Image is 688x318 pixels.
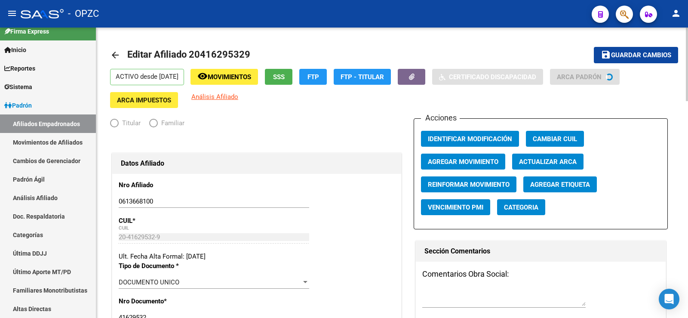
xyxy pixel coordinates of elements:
span: Familiar [158,118,184,128]
mat-icon: arrow_back [110,50,120,60]
span: FTP [307,73,319,81]
span: Cambiar CUIL [533,135,577,143]
p: Tipo de Documento * [119,261,202,271]
button: SSS [265,69,292,85]
mat-icon: save [601,49,611,60]
span: Actualizar ARCA [519,158,577,166]
p: ACTIVO desde [DATE] [110,69,184,85]
span: Análisis Afiliado [191,93,238,101]
button: Vencimiento PMI [421,199,490,215]
h1: Sección Comentarios [424,244,657,258]
p: Nro Documento [119,296,202,306]
span: Vencimiento PMI [428,204,483,211]
span: Firma Express [4,27,49,36]
span: Guardar cambios [611,52,671,59]
button: ARCA Padrón [550,69,620,85]
span: FTP - Titular [341,73,384,81]
button: Guardar cambios [594,47,678,63]
button: FTP [299,69,327,85]
button: ARCA Impuestos [110,92,178,108]
div: Open Intercom Messenger [659,289,679,309]
button: Reinformar Movimiento [421,176,516,192]
button: Cambiar CUIL [526,131,584,147]
h3: Comentarios Obra Social: [422,268,659,280]
span: Inicio [4,45,26,55]
button: Certificado Discapacidad [432,69,543,85]
h3: Acciones [421,112,460,124]
mat-radio-group: Elija una opción [110,121,193,129]
span: Titular [119,118,141,128]
mat-icon: menu [7,8,17,19]
span: Agregar Movimiento [428,158,498,166]
span: SSS [273,73,285,81]
span: - OPZC [68,4,99,23]
span: Reinformar Movimiento [428,181,510,188]
h1: Datos Afiliado [121,157,393,170]
div: Ult. Fecha Alta Formal: [DATE] [119,252,395,261]
button: Identificar Modificación [421,131,519,147]
span: Editar Afiliado 20416295329 [127,49,250,60]
button: Actualizar ARCA [512,154,584,170]
span: Sistema [4,82,32,92]
p: CUIL [119,216,202,225]
span: Movimientos [208,73,251,81]
span: Reportes [4,64,35,73]
span: DOCUMENTO UNICO [119,278,179,286]
mat-icon: person [671,8,681,19]
span: ARCA Impuestos [117,96,171,104]
span: Identificar Modificación [428,135,512,143]
button: Agregar Movimiento [421,154,505,170]
span: Agregar Etiqueta [530,181,590,188]
mat-icon: remove_red_eye [197,71,208,81]
button: Movimientos [190,69,258,85]
button: FTP - Titular [334,69,391,85]
span: Certificado Discapacidad [449,73,536,81]
button: Agregar Etiqueta [523,176,597,192]
span: ARCA Padrón [557,73,602,81]
button: Categoria [497,199,545,215]
span: Padrón [4,101,32,110]
span: Categoria [504,204,538,211]
p: Nro Afiliado [119,180,202,190]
